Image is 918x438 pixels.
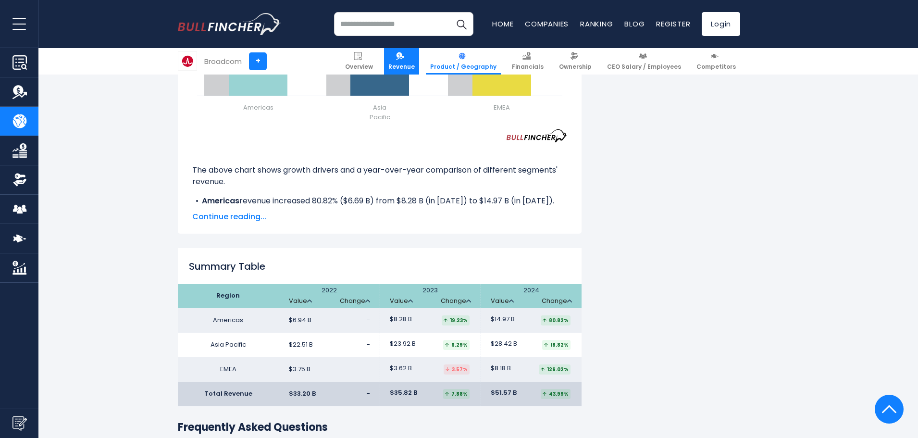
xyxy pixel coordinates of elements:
[541,315,571,325] div: 80.82%
[380,284,481,308] th: 2023
[494,103,510,113] span: EMEA
[289,365,310,374] span: $3.75 B
[449,12,473,36] button: Search
[340,297,370,305] a: Change
[607,63,681,71] span: CEO Salary / Employees
[443,340,470,350] div: 6.29%
[491,297,514,305] a: Value
[289,297,312,305] a: Value
[541,389,571,399] div: 43.99%
[580,19,613,29] a: Ranking
[289,390,316,398] span: $33.20 B
[702,12,740,36] a: Login
[178,13,281,35] a: Go to homepage
[444,364,470,375] div: 3.57%
[12,173,27,187] img: Ownership
[384,48,419,75] a: Revenue
[178,284,279,308] th: Region
[192,195,567,207] li: revenue increased 80.82% ($6.69 B) from $8.28 B (in [DATE]) to $14.97 B (in [DATE]).
[491,315,515,324] span: $14.97 B
[178,421,582,435] h3: Frequently Asked Questions
[366,390,370,398] span: -
[555,48,596,75] a: Ownership
[370,103,390,122] span: Asia Pacific
[443,389,470,399] div: 7.88%
[367,341,370,349] span: -
[204,56,242,67] div: Broadcom
[279,284,380,308] th: 2022
[178,259,582,274] h2: Summary Table
[426,48,501,75] a: Product / Geography
[441,297,471,305] a: Change
[539,364,571,375] div: 126.02%
[178,52,197,70] img: AVGO logo
[192,211,567,223] span: Continue reading...
[430,63,496,71] span: Product / Geography
[249,52,267,70] a: +
[388,63,415,71] span: Revenue
[492,19,513,29] a: Home
[481,284,582,308] th: 2024
[202,195,239,206] b: Americas
[491,340,517,348] span: $28.42 B
[390,364,412,373] span: $3.62 B
[390,340,416,348] span: $23.92 B
[491,364,511,373] span: $8.18 B
[696,63,736,71] span: Competitors
[656,19,690,29] a: Register
[367,316,370,325] span: -
[178,382,279,406] td: Total Revenue
[192,164,567,188] p: The above chart shows growth drivers and a year-over-year comparison of different segments' revenue.
[243,103,273,113] span: Americas
[178,333,279,357] td: Asia Pacific
[390,315,412,324] span: $8.28 B
[525,19,569,29] a: Companies
[542,340,571,350] div: 18.82%
[442,315,470,325] div: 19.23%
[624,19,645,29] a: Blog
[559,63,592,71] span: Ownership
[178,308,279,333] td: Americas
[390,389,417,397] span: $35.82 B
[508,48,548,75] a: Financials
[289,316,311,325] span: $6.94 B
[491,389,517,397] span: $51.57 B
[178,357,279,382] td: EMEA
[512,63,544,71] span: Financials
[289,341,313,349] span: $22.51 B
[367,365,370,374] span: -
[603,48,685,75] a: CEO Salary / Employees
[345,63,373,71] span: Overview
[178,13,281,35] img: bullfincher logo
[341,48,377,75] a: Overview
[390,297,413,305] a: Value
[542,297,572,305] a: Change
[692,48,740,75] a: Competitors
